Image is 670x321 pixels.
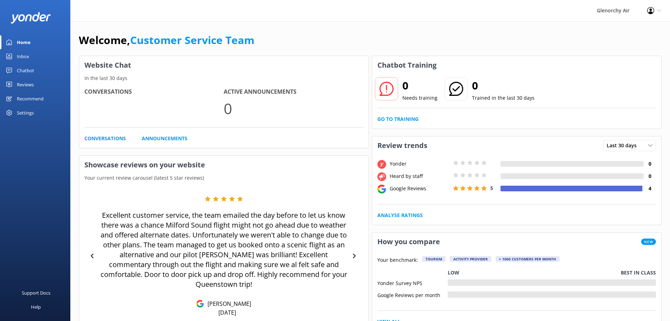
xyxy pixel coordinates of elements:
[388,185,451,192] div: Google Reviews
[448,269,459,277] p: Low
[472,77,535,94] h2: 0
[377,211,423,219] a: Analyse Ratings
[79,156,369,174] h3: Showcase reviews on your website
[17,92,44,106] div: Recommend
[644,172,656,180] h4: 0
[377,291,448,298] div: Google Reviews per month
[130,33,254,47] a: Customer Service Team
[490,185,493,191] span: 5
[84,87,224,97] h4: Conversations
[422,256,446,262] div: Tourism
[644,185,656,192] h4: 4
[17,49,29,63] div: Inbox
[79,32,254,49] h1: Welcome,
[377,115,419,123] a: Go to Training
[31,300,41,314] div: Help
[17,106,34,120] div: Settings
[142,135,187,142] a: Announcements
[607,142,641,149] span: Last 30 days
[22,286,50,300] div: Support Docs
[388,172,451,180] div: Heard by staff
[17,35,31,49] div: Home
[377,256,418,265] p: Your benchmark:
[224,97,363,120] p: 0
[402,77,438,94] h2: 0
[377,279,448,286] div: Yonder Survey NPS
[218,309,236,316] p: [DATE]
[641,239,656,245] span: New
[84,135,126,142] a: Conversations
[450,256,491,262] div: Activity Provider
[79,56,369,74] h3: Website Chat
[472,94,535,102] p: Trained in the last 30 days
[17,63,34,78] div: Chatbot
[98,210,349,289] p: Excellent customer service, the team emailed the day before to let us know there was a chance Mil...
[204,300,251,308] p: [PERSON_NAME]
[224,87,363,97] h4: Active Announcements
[196,300,204,308] img: Google Reviews
[388,160,451,168] div: Yonder
[372,136,433,155] h3: Review trends
[372,56,442,74] h3: Chatbot Training
[79,74,369,82] p: In the last 30 days
[496,256,560,262] div: > 1000 customers per month
[402,94,438,102] p: Needs training
[644,160,656,168] h4: 0
[11,12,51,24] img: yonder-white-logo.png
[17,78,34,92] div: Reviews
[372,233,445,251] h3: How you compare
[621,269,656,277] p: Best in class
[79,174,369,182] p: Your current review carousel (latest 5 star reviews)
